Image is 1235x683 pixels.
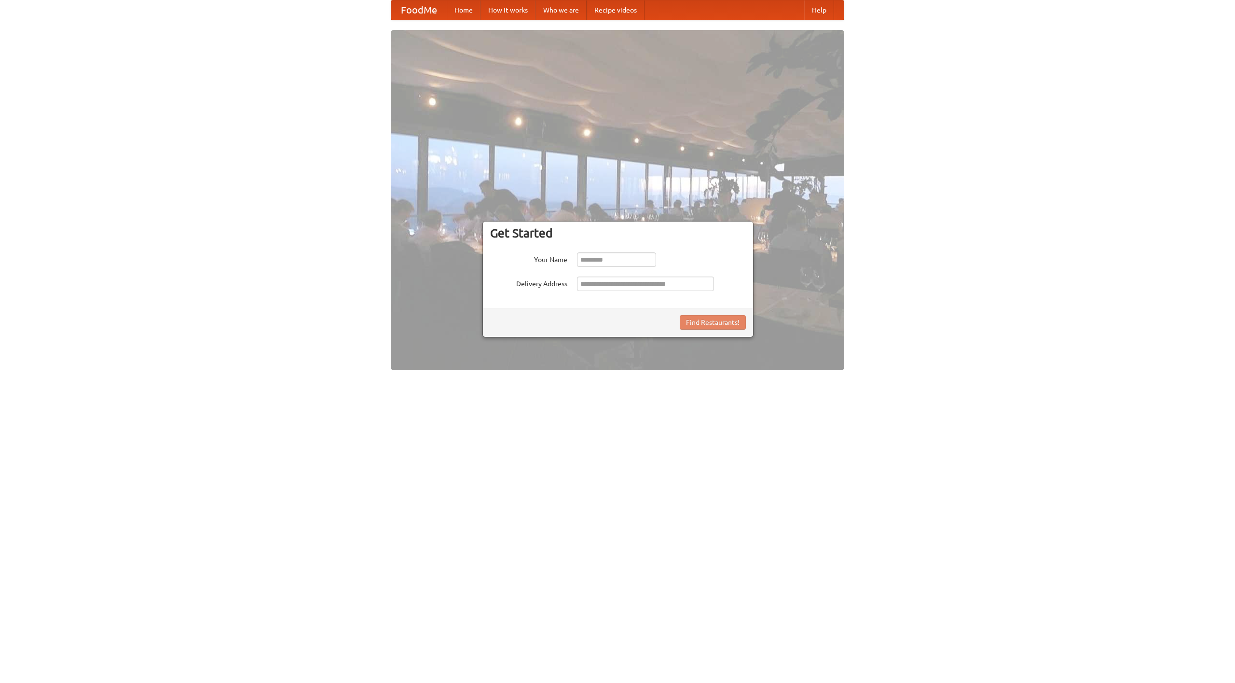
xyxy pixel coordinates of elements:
a: Help [804,0,834,20]
button: Find Restaurants! [680,315,746,330]
a: FoodMe [391,0,447,20]
a: Recipe videos [587,0,645,20]
h3: Get Started [490,226,746,240]
a: How it works [480,0,535,20]
a: Home [447,0,480,20]
label: Delivery Address [490,277,567,289]
label: Your Name [490,252,567,265]
a: Who we are [535,0,587,20]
